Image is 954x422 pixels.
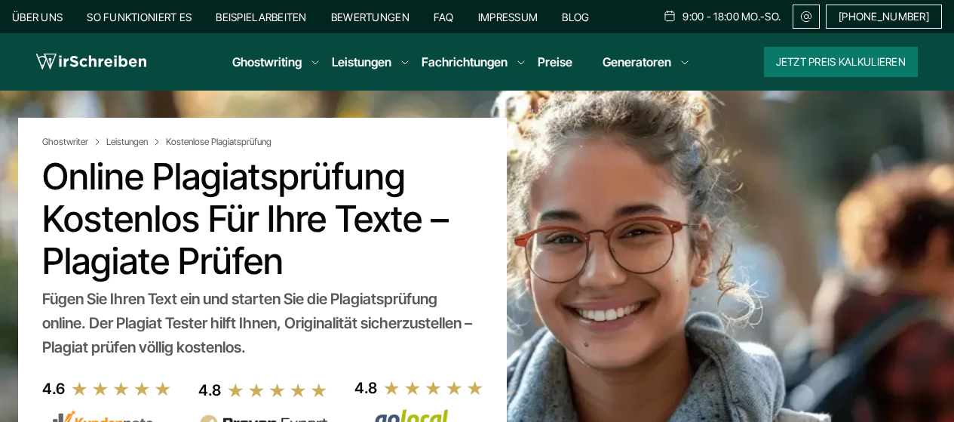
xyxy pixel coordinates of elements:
img: Email [799,11,813,23]
div: 4.6 [42,377,65,401]
img: stars [383,380,484,396]
span: 9:00 - 18:00 Mo.-So. [683,11,781,23]
a: [PHONE_NUMBER] [826,5,942,29]
div: 4.8 [198,378,221,402]
a: Preise [538,54,572,69]
img: Schedule [663,10,676,22]
a: Impressum [478,11,538,23]
span: [PHONE_NUMBER] [839,11,929,23]
img: stars [71,380,172,397]
a: FAQ [434,11,454,23]
a: Ghostwriting [232,53,302,71]
img: logo wirschreiben [36,51,146,73]
a: Leistungen [106,136,163,148]
a: So funktioniert es [87,11,192,23]
span: Kostenlose Plagiatsprüfung [166,136,271,148]
a: Leistungen [332,53,391,71]
a: Ghostwriter [42,136,103,148]
div: Fügen Sie Ihren Text ein und starten Sie die Plagiatsprüfung online. Der Plagiat Tester hilft Ihn... [42,287,483,359]
a: Bewertungen [331,11,410,23]
h1: Online Plagiatsprüfung kostenlos für Ihre Texte – Plagiate prüfen [42,156,483,282]
a: Beispielarbeiten [216,11,306,23]
a: Generatoren [603,53,671,71]
img: stars [227,382,328,399]
button: Jetzt Preis kalkulieren [764,47,918,77]
div: 4.8 [354,376,377,400]
a: Blog [562,11,589,23]
a: Über uns [12,11,63,23]
a: Fachrichtungen [422,53,508,71]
